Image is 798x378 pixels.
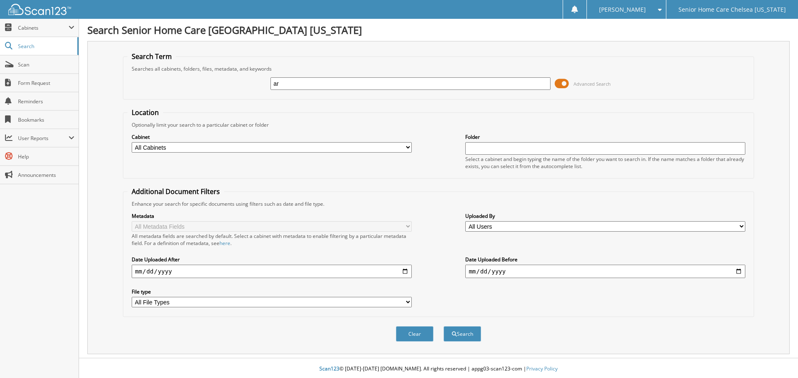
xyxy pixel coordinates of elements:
legend: Location [127,108,163,117]
button: Clear [396,326,433,342]
label: Date Uploaded Before [465,256,745,263]
div: Select a cabinet and begin typing the name of the folder you want to search in. If the name match... [465,156,745,170]
label: Cabinet [132,133,412,140]
span: Advanced Search [574,81,611,87]
span: Announcements [18,171,74,179]
input: end [465,265,745,278]
span: Scan123 [319,365,339,372]
div: Optionally limit your search to a particular cabinet or folder [127,121,750,128]
label: Date Uploaded After [132,256,412,263]
span: Bookmarks [18,116,74,123]
span: Reminders [18,98,74,105]
img: scan123-logo-white.svg [8,4,71,15]
iframe: Chat Widget [756,338,798,378]
button: Search [444,326,481,342]
h1: Search Senior Home Care [GEOGRAPHIC_DATA] [US_STATE] [87,23,790,37]
legend: Search Term [127,52,176,61]
div: All metadata fields are searched by default. Select a cabinet with metadata to enable filtering b... [132,232,412,247]
label: Folder [465,133,745,140]
div: Enhance your search for specific documents using filters such as date and file type. [127,200,750,207]
span: Help [18,153,74,160]
span: Cabinets [18,24,69,31]
a: here [219,240,230,247]
span: Senior Home Care Chelsea [US_STATE] [678,7,786,12]
span: Scan [18,61,74,68]
span: Form Request [18,79,74,87]
span: [PERSON_NAME] [599,7,646,12]
span: User Reports [18,135,69,142]
span: Search [18,43,73,50]
label: File type [132,288,412,295]
div: Searches all cabinets, folders, files, metadata, and keywords [127,65,750,72]
label: Uploaded By [465,212,745,220]
legend: Additional Document Filters [127,187,224,196]
label: Metadata [132,212,412,220]
input: start [132,265,412,278]
a: Privacy Policy [526,365,558,372]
